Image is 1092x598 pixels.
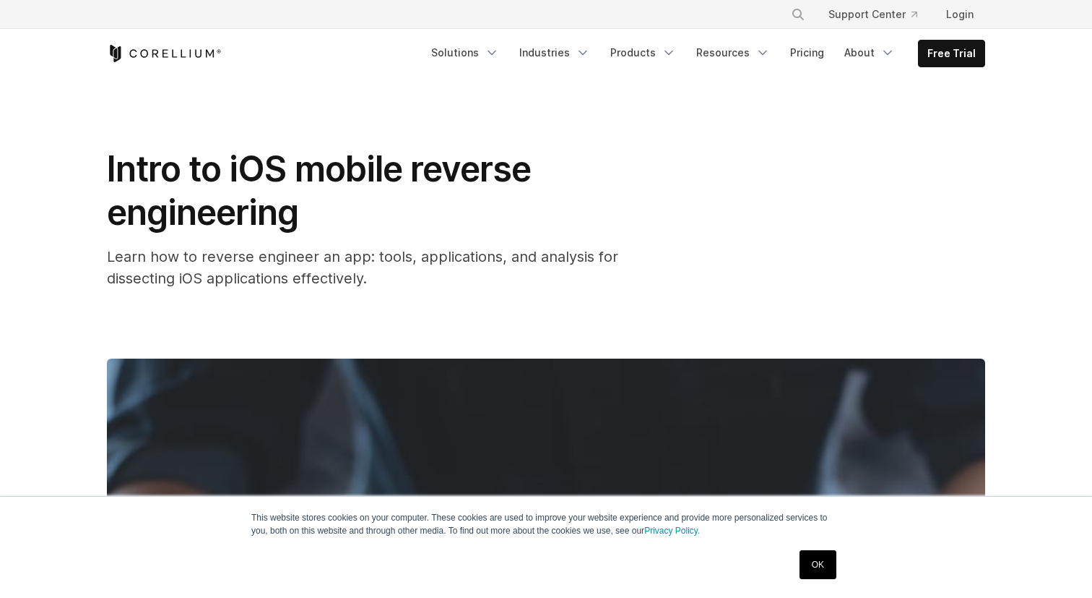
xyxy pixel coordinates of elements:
div: Navigation Menu [773,1,985,27]
a: Solutions [422,40,508,66]
span: Learn how to reverse engineer an app: tools, applications, and analysis for dissecting iOS applic... [107,248,618,287]
a: Free Trial [919,40,984,67]
a: About [836,40,903,66]
a: Login [935,1,985,27]
a: Support Center [817,1,929,27]
div: Navigation Menu [422,40,985,67]
span: Intro to iOS mobile reverse engineering [107,148,531,234]
a: Pricing [781,40,833,66]
button: Search [785,1,811,27]
a: Corellium Home [107,45,222,62]
a: OK [799,550,836,579]
a: Resources [688,40,779,66]
a: Products [602,40,685,66]
p: This website stores cookies on your computer. These cookies are used to improve your website expe... [251,511,841,537]
a: Privacy Policy. [644,526,700,536]
a: Industries [511,40,599,66]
